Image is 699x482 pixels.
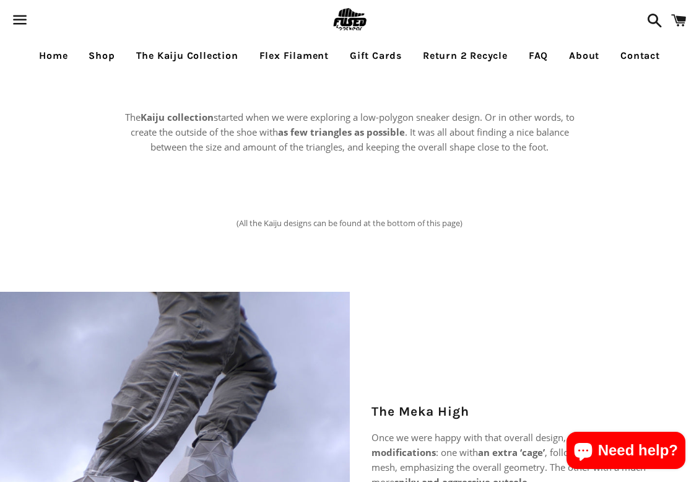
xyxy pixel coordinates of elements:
strong: as few triangles as possible [278,126,405,138]
strong: an extra ‘cage’ [478,446,545,458]
p: (All the Kaiju designs can be found at the bottom of this page) [200,204,499,242]
a: Shop [79,40,124,71]
a: Home [30,40,77,71]
a: The Kaiju Collection [127,40,248,71]
a: About [560,40,609,71]
a: Gift Cards [341,40,411,71]
inbox-online-store-chat: Shopify online store chat [563,432,689,472]
a: Contact [611,40,669,71]
strong: two modifications [371,431,659,458]
p: The started when we were exploring a low-polygon sneaker design. Or in other words, to create the... [121,110,579,154]
a: Flex Filament [250,40,338,71]
strong: Kaiju collection [141,111,214,123]
h2: The Meka High [371,403,678,421]
a: FAQ [519,40,557,71]
a: Return 2 Recycle [414,40,517,71]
